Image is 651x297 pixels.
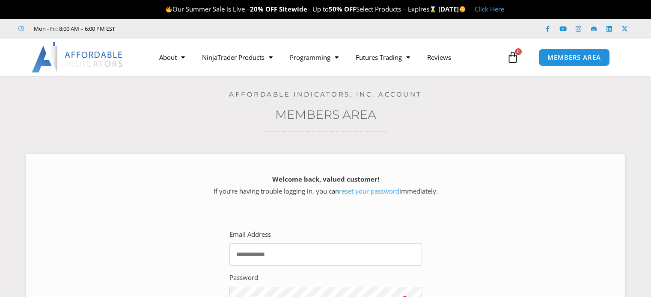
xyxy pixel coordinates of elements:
a: Reviews [419,47,460,67]
strong: Sitewide [279,5,307,13]
span: MEMBERS AREA [547,54,601,61]
a: reset your password [339,187,399,195]
a: Programming [281,47,347,67]
strong: [DATE] [438,5,466,13]
a: Click Here [475,5,504,13]
a: NinjaTrader Products [193,47,281,67]
a: Members Area [275,107,376,122]
a: Futures Trading [347,47,419,67]
img: ⌛ [430,6,436,12]
label: Email Address [229,229,271,241]
label: Password [229,272,258,284]
a: About [151,47,193,67]
a: MEMBERS AREA [538,49,610,66]
strong: 50% OFF [329,5,356,13]
span: Our Summer Sale is Live – – Up to Select Products – Expires [165,5,438,13]
p: If you’re having trouble logging in, you can immediately. [41,173,610,197]
iframe: Customer reviews powered by Trustpilot [127,24,256,33]
nav: Menu [151,47,505,67]
span: Mon - Fri: 8:00 AM – 6:00 PM EST [32,24,115,34]
strong: Welcome back, valued customer! [272,175,379,183]
a: 0 [494,45,532,70]
strong: 20% OFF [250,5,277,13]
a: Affordable Indicators, Inc. Account [229,90,422,98]
img: LogoAI | Affordable Indicators – NinjaTrader [32,42,124,73]
span: 0 [515,48,522,55]
img: 🌞 [459,6,466,12]
img: 🔥 [166,6,172,12]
